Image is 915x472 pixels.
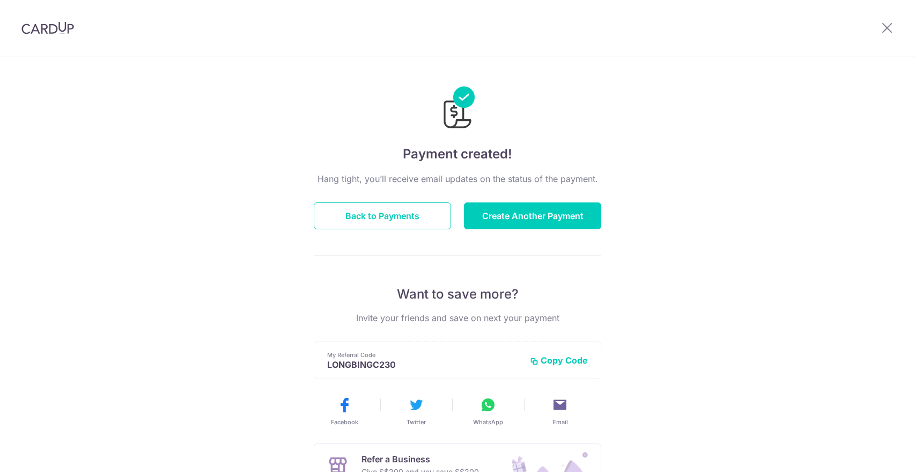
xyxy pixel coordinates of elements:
p: Invite your friends and save on next your payment [314,311,601,324]
span: Twitter [407,418,426,426]
button: Twitter [385,396,448,426]
img: CardUp [21,21,74,34]
p: Hang tight, you’ll receive email updates on the status of the payment. [314,172,601,185]
p: My Referral Code [327,351,521,359]
button: WhatsApp [456,396,520,426]
button: Email [528,396,592,426]
button: Copy Code [530,355,588,366]
p: LONGBINGC230 [327,359,521,370]
span: Email [552,418,568,426]
span: Facebook [331,418,358,426]
button: Facebook [313,396,376,426]
span: WhatsApp [473,418,503,426]
button: Back to Payments [314,202,451,229]
p: Refer a Business [361,453,479,466]
button: Create Another Payment [464,202,601,229]
p: Want to save more? [314,286,601,303]
img: Payments [440,86,475,132]
h4: Payment created! [314,144,601,164]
